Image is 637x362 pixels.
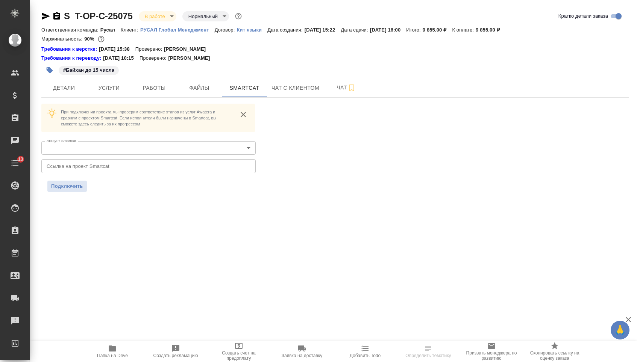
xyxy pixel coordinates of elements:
[464,350,519,361] span: Призвать менеджера по развитию
[41,54,103,62] div: Нажми, чтобы открыть папку с инструкцией
[305,27,341,33] p: [DATE] 15:22
[61,109,232,127] p: При подключении проекта мы проверим соответствие этапов из услуг Awatera и сравним с проектом Sma...
[181,83,217,93] span: Файлы
[139,11,176,21] div: В работе
[81,341,144,362] button: Папка на Drive
[238,109,249,120] button: close
[523,341,586,362] button: Скопировать ссылку на оценку заказа
[153,353,198,358] span: Создать рекламацию
[121,27,140,33] p: Клиент:
[164,45,211,53] p: [PERSON_NAME]
[41,62,58,78] button: Добавить тэг
[41,141,256,155] div: ​
[168,54,215,62] p: [PERSON_NAME]
[63,66,114,74] p: #Байхан до 15 числа
[237,26,267,33] a: Кит языки
[2,154,28,172] a: 13
[41,36,84,42] p: Маржинальность:
[611,321,629,339] button: 🙏
[41,45,99,53] div: Нажми, чтобы открыть папку с инструкцией
[14,155,28,163] span: 13
[52,12,61,21] button: Скопировать ссылку
[328,83,364,92] span: Чат
[58,66,120,73] span: Байхан до 15 числа
[212,350,266,361] span: Создать счет на предоплату
[226,83,262,93] span: Smartcat
[334,341,397,362] button: Добавить Todo
[136,83,172,93] span: Работы
[423,27,452,33] p: 9 855,00 ₽
[144,341,207,362] button: Создать рекламацию
[140,54,168,62] p: Проверено:
[103,54,140,62] p: [DATE] 10:15
[282,353,322,358] span: Заявка на доставку
[350,353,381,358] span: Добавить Todo
[347,83,356,92] svg: Подписаться
[270,341,334,362] button: Заявка на доставку
[182,11,229,21] div: В работе
[558,12,608,20] span: Кратко детали заказа
[100,27,121,33] p: Русал
[140,26,215,33] a: РУСАЛ Глобал Менеджмент
[99,45,135,53] p: [DATE] 15:38
[452,27,476,33] p: К оплате:
[140,27,215,33] p: РУСАЛ Глобал Менеджмент
[46,83,82,93] span: Детали
[207,341,270,362] button: Создать счет на предоплату
[84,36,96,42] p: 90%
[476,27,505,33] p: 9 855,00 ₽
[341,27,370,33] p: Дата сдачи:
[41,12,50,21] button: Скопировать ссылку для ЯМессенджера
[96,34,106,44] button: 784.00 RUB;
[41,27,100,33] p: Ответственная команда:
[271,83,319,93] span: Чат с клиентом
[614,322,626,338] span: 🙏
[234,11,243,21] button: Доп статусы указывают на важность/срочность заказа
[41,54,103,62] a: Требования к переводу:
[97,353,128,358] span: Папка на Drive
[237,27,267,33] p: Кит языки
[370,27,406,33] p: [DATE] 16:00
[135,45,164,53] p: Проверено:
[41,45,99,53] a: Требования к верстке:
[91,83,127,93] span: Услуги
[406,27,422,33] p: Итого:
[51,183,83,190] span: Подключить
[397,341,460,362] button: Определить тематику
[267,27,304,33] p: Дата создания:
[460,341,523,362] button: Призвать менеджера по развитию
[405,353,451,358] span: Определить тематику
[47,181,87,192] button: Подключить
[528,350,582,361] span: Скопировать ссылку на оценку заказа
[64,11,133,21] a: S_T-OP-C-25075
[186,13,220,20] button: Нормальный
[143,13,167,20] button: В работе
[215,27,237,33] p: Договор:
